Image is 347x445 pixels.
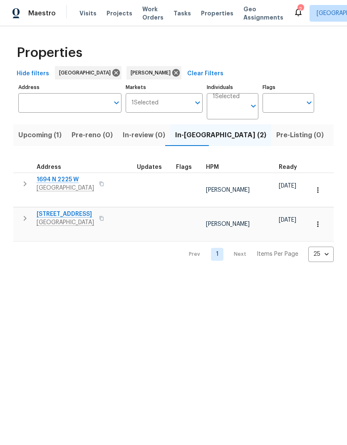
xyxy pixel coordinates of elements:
[206,221,250,227] span: [PERSON_NAME]
[279,183,296,189] span: [DATE]
[17,49,82,57] span: Properties
[308,243,334,265] div: 25
[173,10,191,16] span: Tasks
[111,97,122,109] button: Open
[55,66,121,79] div: [GEOGRAPHIC_DATA]
[37,164,61,170] span: Address
[175,129,266,141] span: In-[GEOGRAPHIC_DATA] (2)
[126,66,181,79] div: [PERSON_NAME]
[279,164,305,170] div: Earliest renovation start date (first business day after COE or Checkout)
[243,5,283,22] span: Geo Assignments
[211,248,223,261] a: Goto page 1
[142,5,164,22] span: Work Orders
[13,66,52,82] button: Hide filters
[123,129,165,141] span: In-review (0)
[126,85,203,90] label: Markets
[137,164,162,170] span: Updates
[263,85,314,90] label: Flags
[176,164,192,170] span: Flags
[303,97,315,109] button: Open
[276,129,324,141] span: Pre-Listing (0)
[28,9,56,17] span: Maestro
[192,97,203,109] button: Open
[206,187,250,193] span: [PERSON_NAME]
[18,85,121,90] label: Address
[207,85,258,90] label: Individuals
[18,129,62,141] span: Upcoming (1)
[279,217,296,223] span: [DATE]
[257,250,298,258] p: Items Per Page
[248,100,259,112] button: Open
[184,66,227,82] button: Clear Filters
[107,9,132,17] span: Projects
[79,9,97,17] span: Visits
[131,69,174,77] span: [PERSON_NAME]
[72,129,113,141] span: Pre-reno (0)
[206,164,219,170] span: HPM
[297,5,303,13] div: 2
[181,247,334,262] nav: Pagination Navigation
[187,69,223,79] span: Clear Filters
[131,99,159,106] span: 1 Selected
[213,93,240,100] span: 1 Selected
[279,164,297,170] span: Ready
[201,9,233,17] span: Properties
[59,69,114,77] span: [GEOGRAPHIC_DATA]
[17,69,49,79] span: Hide filters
